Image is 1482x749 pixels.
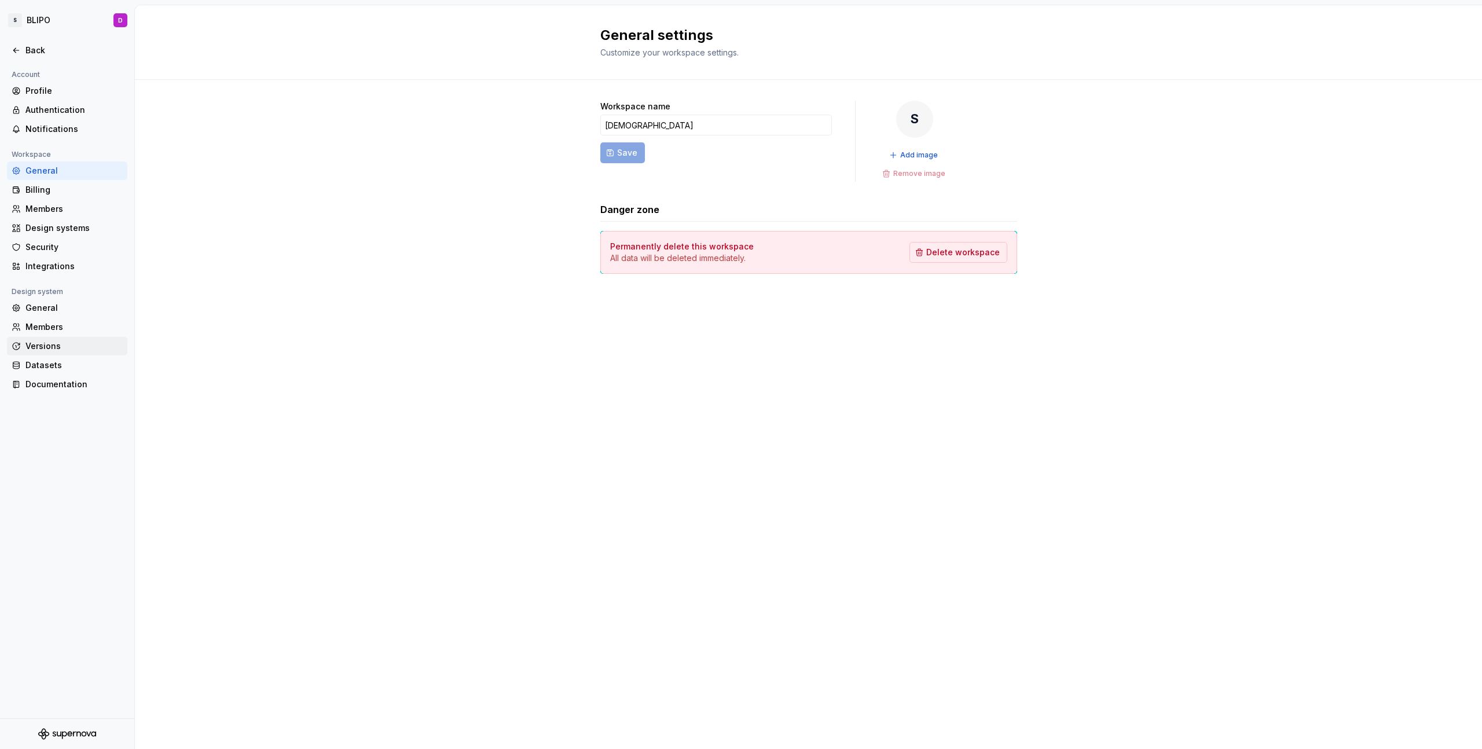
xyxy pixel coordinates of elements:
[600,203,659,216] h3: Danger zone
[25,359,123,371] div: Datasets
[926,247,1000,258] span: Delete workspace
[7,285,68,299] div: Design system
[900,150,938,160] span: Add image
[896,101,933,138] div: S
[25,45,123,56] div: Back
[25,104,123,116] div: Authentication
[7,257,127,276] a: Integrations
[7,238,127,256] a: Security
[38,728,96,740] svg: Supernova Logo
[7,101,127,119] a: Authentication
[600,47,739,57] span: Customize your workspace settings.
[7,299,127,317] a: General
[25,302,123,314] div: General
[7,68,45,82] div: Account
[7,375,127,394] a: Documentation
[25,241,123,253] div: Security
[25,85,123,97] div: Profile
[610,241,754,252] h4: Permanently delete this workspace
[7,356,127,374] a: Datasets
[25,123,123,135] div: Notifications
[7,41,127,60] a: Back
[25,203,123,215] div: Members
[7,337,127,355] a: Versions
[25,340,123,352] div: Versions
[7,161,127,180] a: General
[25,165,123,177] div: General
[8,13,22,27] div: S
[7,181,127,199] a: Billing
[7,318,127,336] a: Members
[2,8,132,33] button: SBLIPOD
[25,222,123,234] div: Design systems
[7,82,127,100] a: Profile
[886,147,943,163] button: Add image
[25,260,123,272] div: Integrations
[27,14,50,26] div: BLIPO
[7,200,127,218] a: Members
[7,120,127,138] a: Notifications
[610,252,754,264] p: All data will be deleted immediately.
[25,321,123,333] div: Members
[25,379,123,390] div: Documentation
[7,219,127,237] a: Design systems
[118,16,123,25] div: D
[7,148,56,161] div: Workspace
[909,242,1007,263] button: Delete workspace
[25,184,123,196] div: Billing
[600,26,1003,45] h2: General settings
[600,101,670,112] label: Workspace name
